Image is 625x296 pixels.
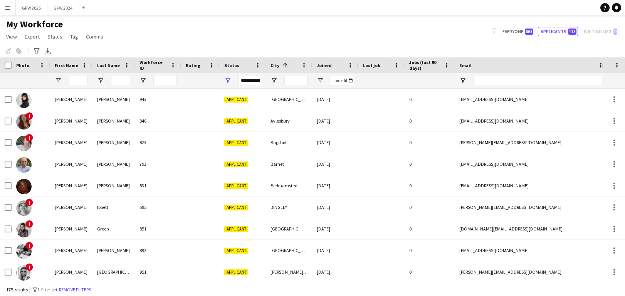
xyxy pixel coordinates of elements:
div: BINGLEY [266,197,312,218]
div: [PERSON_NAME] [92,153,135,175]
app-action-btn: Advanced filters [32,47,41,56]
a: Export [22,32,43,42]
span: Email [459,62,472,68]
app-action-btn: Export XLSX [43,47,52,56]
div: [PERSON_NAME] [50,261,92,283]
div: [PERSON_NAME][EMAIL_ADDRESS][DOMAIN_NAME] [455,197,609,218]
img: Molly Macdonald [16,92,32,108]
span: Workforce ID [139,59,167,71]
button: Open Filter Menu [97,77,104,84]
span: Tag [70,33,78,40]
input: City Filter Input [284,76,307,85]
span: Applicant [224,118,248,124]
div: [PERSON_NAME] [50,240,92,261]
input: Last Name Filter Input [111,76,130,85]
div: 0 [405,218,455,239]
span: ! [25,220,33,228]
a: Status [44,32,66,42]
div: [PERSON_NAME] [50,89,92,110]
button: Open Filter Menu [459,77,466,84]
div: [EMAIL_ADDRESS][DOMAIN_NAME] [455,175,609,196]
button: GFW 2025 [16,0,47,15]
div: [PERSON_NAME] [50,132,92,153]
div: [DATE] [312,240,358,261]
span: ! [25,198,33,206]
span: ! [25,134,33,141]
input: Email Filter Input [473,76,604,85]
div: [GEOGRAPHIC_DATA] [92,261,135,283]
img: Claire Griffiths [16,179,32,194]
span: ! [25,263,33,271]
button: GFW 2024 [47,0,79,15]
div: [DATE] [312,261,358,283]
span: Comms [86,33,103,40]
div: Aylesbury [266,110,312,131]
div: [PERSON_NAME] [92,110,135,131]
div: 846 [135,110,181,131]
div: [EMAIL_ADDRESS][DOMAIN_NAME] [455,240,609,261]
input: First Name Filter Input [69,76,88,85]
div: 0 [405,240,455,261]
div: 0 [405,132,455,153]
div: Green [92,218,135,239]
input: Joined Filter Input [331,76,354,85]
span: View [6,33,17,40]
span: Applicant [224,161,248,167]
div: [DATE] [312,89,358,110]
img: Katie Green [16,222,32,237]
img: Elizabeth Ibbett [16,200,32,216]
div: 0 [405,261,455,283]
div: 951 [135,261,181,283]
span: ! [25,242,33,249]
div: 0 [405,110,455,131]
div: Berkhamsted [266,175,312,196]
div: [PERSON_NAME] [50,218,92,239]
span: City [270,62,279,68]
span: Photo [16,62,29,68]
button: Open Filter Menu [270,77,277,84]
div: 823 [135,132,181,153]
div: 595 [135,197,181,218]
div: [EMAIL_ADDRESS][DOMAIN_NAME] [455,89,609,110]
span: Jobs (last 90 days) [409,59,441,71]
img: Rhys Lenihan-Jones [16,244,32,259]
span: Last job [363,62,380,68]
button: Open Filter Menu [55,77,62,84]
a: Comms [83,32,106,42]
div: 943 [135,89,181,110]
div: [DATE] [312,132,358,153]
div: 0 [405,153,455,175]
img: Lula Schofield [16,136,32,151]
div: 851 [135,218,181,239]
div: 892 [135,240,181,261]
div: [GEOGRAPHIC_DATA] [266,240,312,261]
div: [PERSON_NAME][EMAIL_ADDRESS][DOMAIN_NAME] [455,261,609,283]
span: 175 [568,29,576,35]
div: 0 [405,197,455,218]
div: [GEOGRAPHIC_DATA] [266,89,312,110]
div: [PERSON_NAME] [92,89,135,110]
div: 831 [135,175,181,196]
a: View [3,32,20,42]
button: Remove filters [57,286,92,294]
span: Applicant [224,248,248,254]
span: ! [25,112,33,120]
button: Everyone665 [500,27,535,36]
img: John Laurie [16,157,32,173]
div: [PERSON_NAME] [92,175,135,196]
span: Applicant [224,140,248,146]
div: [DOMAIN_NAME][EMAIL_ADDRESS][DOMAIN_NAME] [455,218,609,239]
span: 665 [525,29,533,35]
span: Joined [317,62,332,68]
div: [PERSON_NAME][EMAIL_ADDRESS][DOMAIN_NAME] [455,132,609,153]
button: Open Filter Menu [224,77,231,84]
div: [DATE] [312,175,358,196]
span: Last Name [97,62,120,68]
div: [PERSON_NAME] [92,132,135,153]
div: [PERSON_NAME] [50,110,92,131]
img: Mary-Kate Morrell [16,114,32,129]
div: [PERSON_NAME] [50,197,92,218]
span: Status [47,33,62,40]
div: 0 [405,89,455,110]
div: [PERSON_NAME] [92,240,135,261]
